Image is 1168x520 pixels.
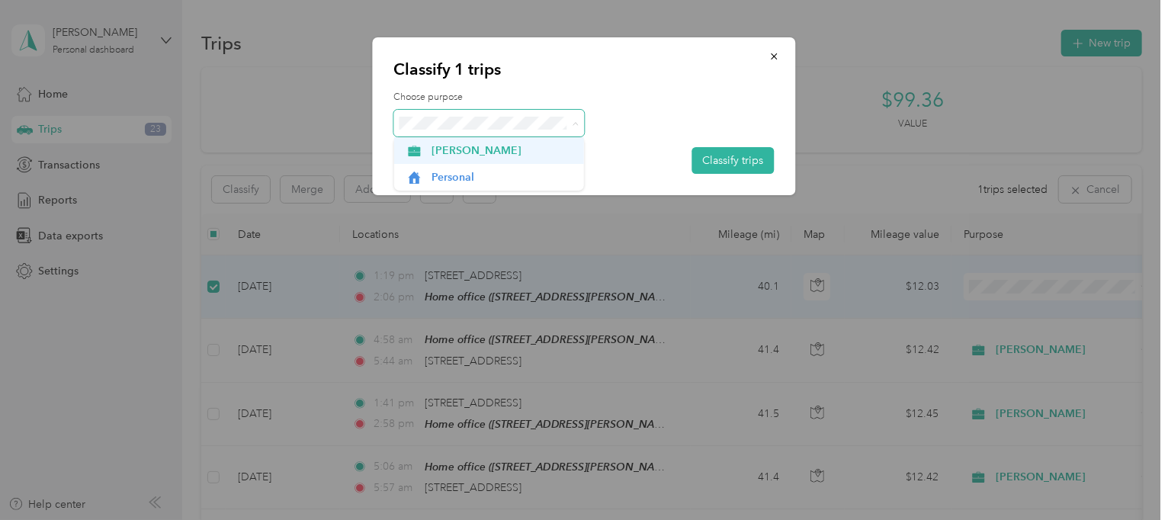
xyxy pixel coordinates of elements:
[432,169,573,185] span: Personal
[692,147,775,174] button: Classify trips
[394,91,775,104] label: Choose purpose
[432,143,573,159] span: [PERSON_NAME]
[394,59,775,80] p: Classify 1 trips
[1083,435,1168,520] iframe: Everlance-gr Chat Button Frame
